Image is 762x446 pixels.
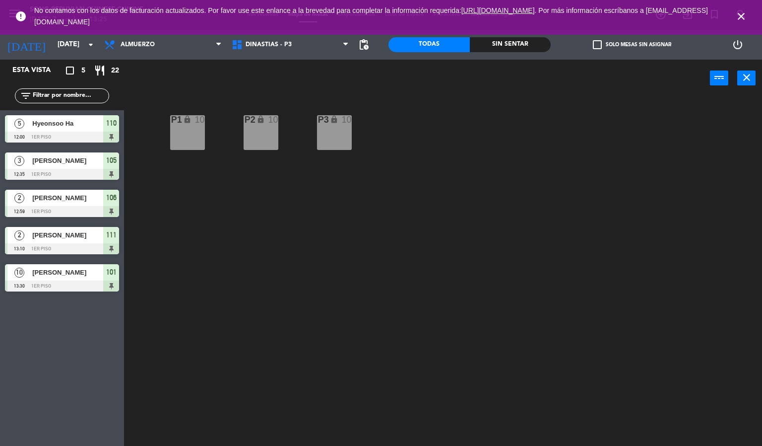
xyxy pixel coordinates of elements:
span: 111 [106,229,117,241]
label: Solo mesas sin asignar [593,40,671,49]
span: Hyeonsoo Ha [32,118,103,129]
span: 5 [81,65,85,76]
i: restaurant [94,65,106,76]
span: [PERSON_NAME] [32,267,103,278]
span: 110 [106,117,117,129]
div: P3 [318,115,318,124]
i: close [735,10,747,22]
i: lock [330,115,338,124]
i: power_input [713,72,725,83]
span: 5 [14,119,24,129]
i: crop_square [64,65,76,76]
span: 105 [106,154,117,166]
span: check_box_outline_blank [593,40,602,49]
button: close [737,71,756,85]
i: close [741,72,753,83]
i: arrow_drop_down [85,39,97,51]
span: 10 [14,268,24,278]
span: pending_actions [358,39,370,51]
div: P1 [171,115,172,124]
div: 10 [268,115,278,124]
button: power_input [710,71,728,85]
div: Sin sentar [470,37,551,52]
span: [PERSON_NAME] [32,193,103,203]
span: 106 [106,192,117,204]
i: power_settings_new [732,39,744,51]
span: 2 [14,193,24,203]
div: 10 [195,115,205,124]
a: . Por más información escríbanos a [EMAIL_ADDRESS][DOMAIN_NAME] [34,6,708,26]
i: error [15,10,27,22]
span: [PERSON_NAME] [32,155,103,166]
span: 22 [111,65,119,76]
input: Filtrar por nombre... [32,90,109,101]
div: 10 [342,115,352,124]
span: 2 [14,230,24,240]
span: Almuerzo [121,41,155,48]
span: 101 [106,266,117,278]
span: [PERSON_NAME] [32,230,103,240]
span: 3 [14,156,24,166]
span: DINASTIAS - P3 [246,41,292,48]
div: Todas [388,37,470,52]
span: No contamos con los datos de facturación actualizados. Por favor use este enlance a la brevedad p... [34,6,708,26]
div: Esta vista [5,65,71,76]
a: [URL][DOMAIN_NAME] [461,6,535,14]
i: filter_list [20,90,32,102]
i: lock [256,115,265,124]
i: lock [183,115,191,124]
